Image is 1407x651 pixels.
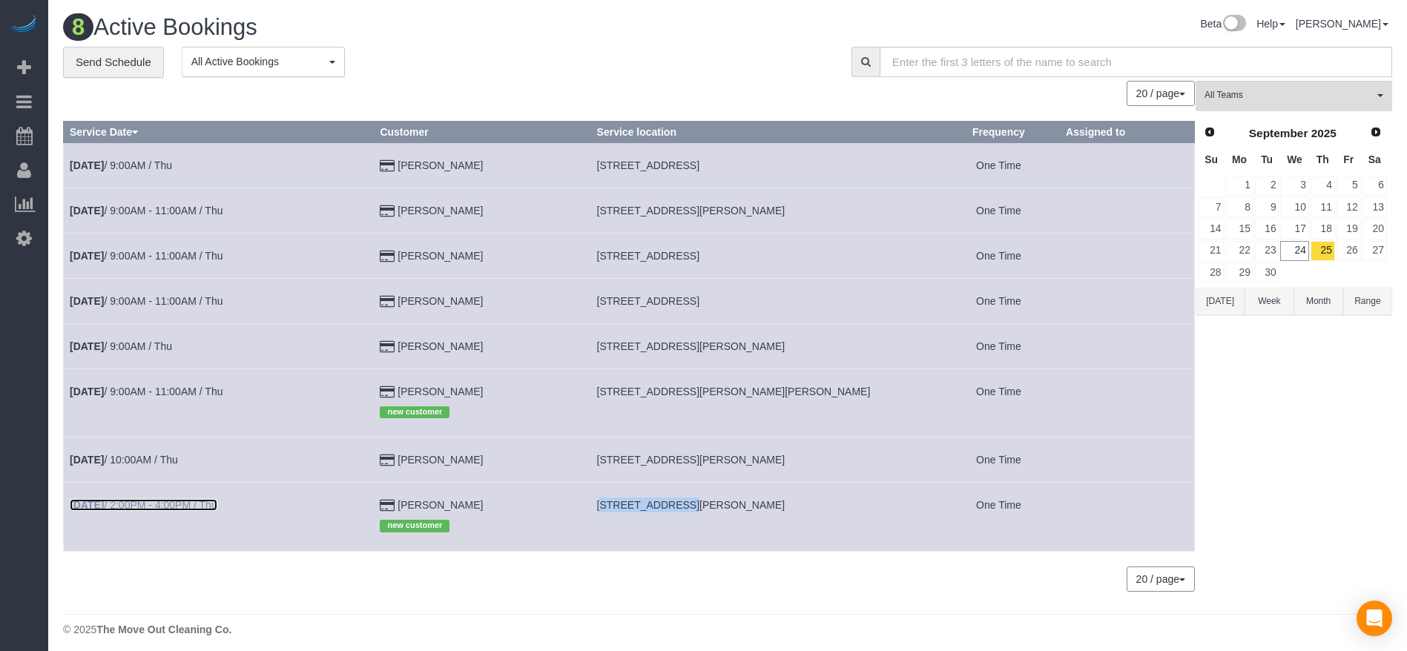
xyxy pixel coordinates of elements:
[1205,153,1218,165] span: Sunday
[1204,126,1216,138] span: Prev
[374,437,590,483] td: Customer
[380,387,395,397] i: Credit Card Payment
[380,455,395,466] i: Credit Card Payment
[70,340,104,352] b: [DATE]
[1196,288,1245,315] button: [DATE]
[590,188,938,233] td: Service location
[597,340,785,352] span: [STREET_ADDRESS][PERSON_NAME]
[1362,241,1387,261] a: 27
[1245,288,1294,315] button: Week
[1337,197,1361,217] a: 12
[64,233,374,278] td: Schedule date
[880,47,1392,77] input: Enter the first 3 letters of the name to search
[70,250,104,262] b: [DATE]
[1199,219,1224,239] a: 14
[1255,219,1279,239] a: 16
[597,295,699,307] span: [STREET_ADDRESS]
[938,369,1059,437] td: Frequency
[1060,188,1195,233] td: Assigned to
[1357,601,1392,636] div: Open Intercom Messenger
[63,13,93,41] span: 8
[597,454,785,466] span: [STREET_ADDRESS][PERSON_NAME]
[590,233,938,278] td: Service location
[1362,197,1387,217] a: 13
[191,54,326,69] span: All Active Bookings
[64,369,374,437] td: Schedule date
[64,323,374,369] td: Schedule date
[1365,122,1386,143] a: Next
[1225,262,1253,282] a: 29
[398,159,483,171] a: [PERSON_NAME]
[1255,176,1279,196] a: 2
[63,622,1392,637] div: © 2025
[590,483,938,551] td: Service location
[597,386,871,397] span: [STREET_ADDRESS][PERSON_NAME][PERSON_NAME]
[70,159,172,171] a: [DATE]/ 9:00AM / Thu
[9,15,39,36] a: Automaid Logo
[1287,153,1302,165] span: Wednesday
[597,499,785,511] span: [STREET_ADDRESS][PERSON_NAME]
[1127,81,1195,106] nav: Pagination navigation
[938,121,1059,142] th: Frequency
[70,454,104,466] b: [DATE]
[1060,142,1195,188] td: Assigned to
[1060,483,1195,551] td: Assigned to
[1249,127,1308,139] span: September
[380,500,395,511] i: Credit Card Payment
[1362,219,1387,239] a: 20
[1196,81,1392,104] ol: All Teams
[70,386,104,397] b: [DATE]
[1225,176,1253,196] a: 1
[1225,219,1253,239] a: 15
[1280,176,1308,196] a: 3
[1255,241,1279,261] a: 23
[70,499,217,511] a: [DATE]/ 2:00PM - 4:00PM / Thu
[380,520,449,532] span: new customer
[1337,176,1361,196] a: 5
[1337,219,1361,239] a: 19
[1317,153,1329,165] span: Thursday
[590,121,938,142] th: Service location
[1294,288,1343,315] button: Month
[1311,241,1335,261] a: 25
[374,483,590,551] td: Customer
[1127,566,1195,592] nav: Pagination navigation
[1296,18,1388,30] a: [PERSON_NAME]
[398,340,483,352] a: [PERSON_NAME]
[1060,278,1195,323] td: Assigned to
[590,323,938,369] td: Service location
[398,250,483,262] a: [PERSON_NAME]
[1362,176,1387,196] a: 6
[1060,233,1195,278] td: Assigned to
[938,278,1059,323] td: Frequency
[938,323,1059,369] td: Frequency
[374,278,590,323] td: Customer
[1311,176,1335,196] a: 4
[1200,18,1246,30] a: Beta
[1368,153,1381,165] span: Saturday
[1232,153,1247,165] span: Monday
[374,188,590,233] td: Customer
[398,295,483,307] a: [PERSON_NAME]
[380,342,395,352] i: Credit Card Payment
[1255,262,1279,282] a: 30
[1261,153,1273,165] span: Tuesday
[1060,369,1195,437] td: Assigned to
[597,159,699,171] span: [STREET_ADDRESS]
[182,47,345,77] button: All Active Bookings
[1256,18,1285,30] a: Help
[398,205,483,217] a: [PERSON_NAME]
[1199,197,1224,217] a: 7
[1199,241,1224,261] a: 21
[1311,197,1335,217] a: 11
[597,205,785,217] span: [STREET_ADDRESS][PERSON_NAME]
[374,369,590,437] td: Customer
[938,233,1059,278] td: Frequency
[64,278,374,323] td: Schedule date
[1225,197,1253,217] a: 8
[1311,127,1337,139] span: 2025
[70,250,223,262] a: [DATE]/ 9:00AM - 11:00AM / Thu
[1225,241,1253,261] a: 22
[70,454,178,466] a: [DATE]/ 10:00AM / Thu
[1127,566,1195,592] button: 20 / page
